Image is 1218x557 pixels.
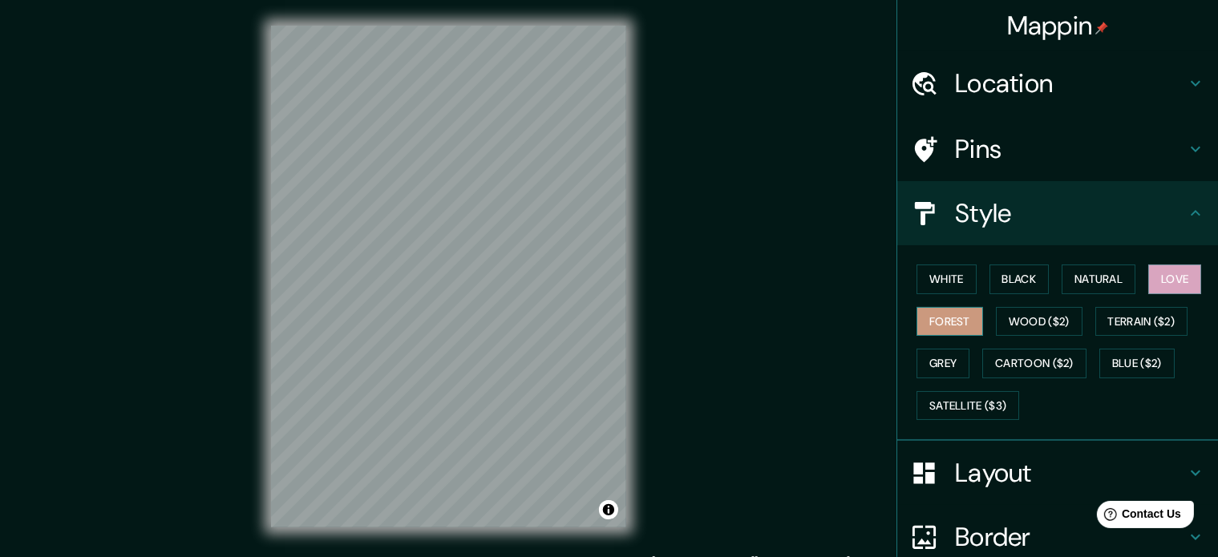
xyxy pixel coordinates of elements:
button: Natural [1062,264,1135,294]
h4: Style [955,197,1186,229]
img: pin-icon.png [1095,22,1108,34]
h4: Pins [955,133,1186,165]
button: Blue ($2) [1099,349,1175,378]
button: Cartoon ($2) [982,349,1086,378]
div: Layout [897,441,1218,505]
button: Toggle attribution [599,500,618,519]
button: Love [1148,264,1201,294]
h4: Mappin [1007,10,1109,42]
h4: Border [955,521,1186,553]
canvas: Map [271,26,626,527]
div: Location [897,51,1218,115]
iframe: Help widget launcher [1075,494,1200,539]
button: Black [989,264,1050,294]
h4: Layout [955,457,1186,489]
button: White [917,264,977,294]
div: Style [897,181,1218,245]
button: Terrain ($2) [1095,307,1188,337]
button: Satellite ($3) [917,391,1019,421]
button: Forest [917,307,983,337]
button: Grey [917,349,969,378]
button: Wood ($2) [996,307,1082,337]
div: Pins [897,117,1218,181]
h4: Location [955,67,1186,99]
